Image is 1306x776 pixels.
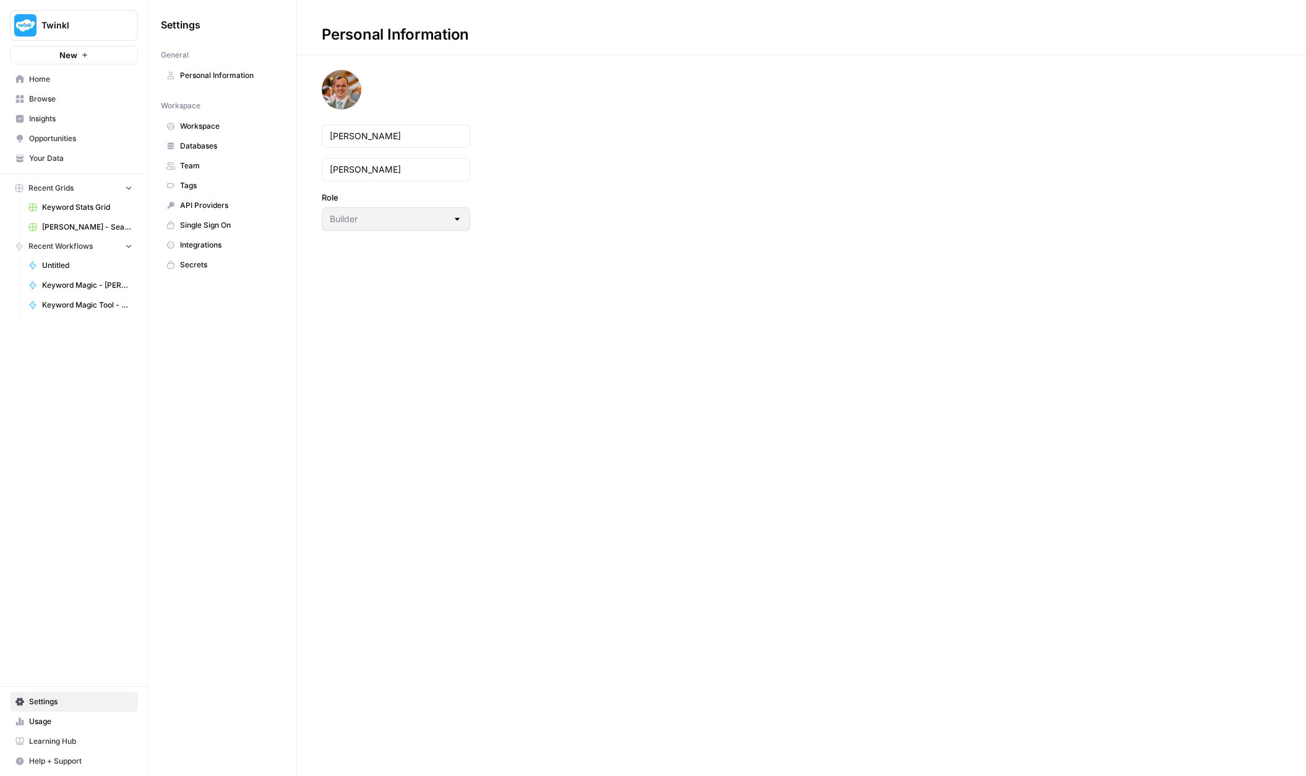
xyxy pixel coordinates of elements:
span: Integrations [180,239,278,251]
a: Untitled [23,256,138,275]
span: Usage [29,716,132,727]
span: Recent Grids [28,183,74,194]
a: Secrets [161,255,284,275]
a: Usage [10,712,138,731]
span: Databases [180,140,278,152]
div: v 4.0.25 [35,20,61,30]
a: Team [161,156,284,176]
span: New [59,49,77,61]
span: Workspace [161,100,200,111]
div: Keywords by Traffic [137,73,208,81]
a: Insights [10,109,138,129]
span: Untitled [42,260,132,271]
button: Workspace: Twinkl [10,10,138,41]
span: Twinkl [41,19,116,32]
a: Learning Hub [10,731,138,751]
span: Browse [29,93,132,105]
button: Recent Workflows [10,237,138,256]
span: [PERSON_NAME] - Search and list top 3 Grid [42,222,132,233]
a: Tags [161,176,284,196]
a: Single Sign On [161,215,284,235]
a: Home [10,69,138,89]
span: Workspace [180,121,278,132]
span: Opportunities [29,133,132,144]
button: Recent Grids [10,179,138,197]
span: Recent Workflows [28,241,93,252]
a: Your Data [10,149,138,168]
a: Browse [10,89,138,109]
img: tab_keywords_by_traffic_grey.svg [123,72,133,82]
a: Settings [10,692,138,712]
span: Settings [161,17,200,32]
a: Integrations [161,235,284,255]
span: General [161,50,189,61]
span: Help + Support [29,756,132,767]
a: Databases [161,136,284,156]
div: Domain: [DOMAIN_NAME] [32,32,136,42]
a: Keyword Stats Grid [23,197,138,217]
img: logo_orange.svg [20,20,30,30]
img: Twinkl Logo [14,14,37,37]
span: API Providers [180,200,278,211]
span: Personal Information [180,70,278,81]
a: API Providers [161,196,284,215]
img: avatar [322,70,361,110]
label: Role [322,191,470,204]
span: Secrets [180,259,278,270]
img: tab_domain_overview_orange.svg [33,72,43,82]
span: Learning Hub [29,736,132,747]
span: Tags [180,180,278,191]
span: Keyword Magic Tool - CSV [42,300,132,311]
span: Insights [29,113,132,124]
span: Keyword Magic - [PERSON_NAME]'s Draft [42,280,132,291]
a: Keyword Magic Tool - CSV [23,295,138,315]
a: Personal Information [161,66,284,85]
a: Keyword Magic - [PERSON_NAME]'s Draft [23,275,138,295]
span: Team [180,160,278,171]
span: Settings [29,696,132,707]
div: Personal Information [297,25,494,45]
span: Home [29,74,132,85]
div: Domain Overview [47,73,111,81]
span: Keyword Stats Grid [42,202,132,213]
span: Your Data [29,153,132,164]
a: [PERSON_NAME] - Search and list top 3 Grid [23,217,138,237]
span: Single Sign On [180,220,278,231]
img: website_grey.svg [20,32,30,42]
a: Opportunities [10,129,138,149]
button: New [10,46,138,64]
a: Workspace [161,116,284,136]
button: Help + Support [10,751,138,771]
